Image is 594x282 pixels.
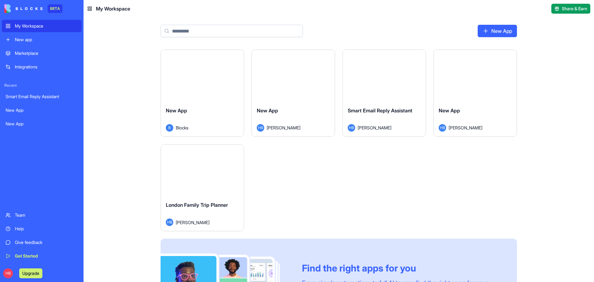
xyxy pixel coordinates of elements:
[6,107,78,113] div: New App
[19,270,42,276] a: Upgrade
[6,93,78,100] div: Smart Email Reply Assistant
[166,202,228,208] span: London Family Trip Planner
[176,219,209,226] span: [PERSON_NAME]
[449,124,482,131] span: [PERSON_NAME]
[166,107,187,114] span: New App
[2,33,82,46] a: New app
[2,20,82,32] a: My Workspace
[166,124,173,132] span: B
[15,253,78,259] div: Get Started
[2,223,82,235] a: Help
[15,23,78,29] div: My Workspace
[15,64,78,70] div: Integrations
[6,121,78,127] div: New App
[15,239,78,245] div: Give feedback
[2,209,82,221] a: Team
[2,250,82,262] a: Get Started
[15,37,78,43] div: New app
[2,104,82,116] a: New App
[2,90,82,103] a: Smart Email Reply Assistant
[2,83,82,88] span: Recent
[257,107,278,114] span: New App
[4,4,43,13] img: logo
[15,50,78,56] div: Marketplace
[348,107,412,114] span: Smart Email Reply Assistant
[161,144,244,232] a: London Family Trip PlannerHB[PERSON_NAME]
[439,124,446,132] span: HB
[48,4,62,13] div: BETA
[176,124,188,131] span: Blocks
[439,107,460,114] span: New App
[433,50,517,137] a: New AppHB[PERSON_NAME]
[342,50,426,137] a: Smart Email Reply AssistantHB[PERSON_NAME]
[478,25,517,37] a: New App
[302,262,502,274] div: Find the right apps for you
[562,6,587,12] span: Share & Earn
[257,124,264,132] span: HB
[3,268,13,278] span: HB
[2,118,82,130] a: New App
[2,47,82,59] a: Marketplace
[252,50,335,137] a: New AppHB[PERSON_NAME]
[96,5,130,12] span: My Workspace
[551,4,590,14] button: Share & Earn
[2,236,82,249] a: Give feedback
[267,124,300,131] span: [PERSON_NAME]
[15,226,78,232] div: Help
[161,50,244,137] a: New AppBBlocks
[358,124,391,131] span: [PERSON_NAME]
[4,4,62,13] a: BETA
[2,61,82,73] a: Integrations
[19,268,42,278] button: Upgrade
[348,124,355,132] span: HB
[166,219,173,226] span: HB
[15,212,78,218] div: Team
